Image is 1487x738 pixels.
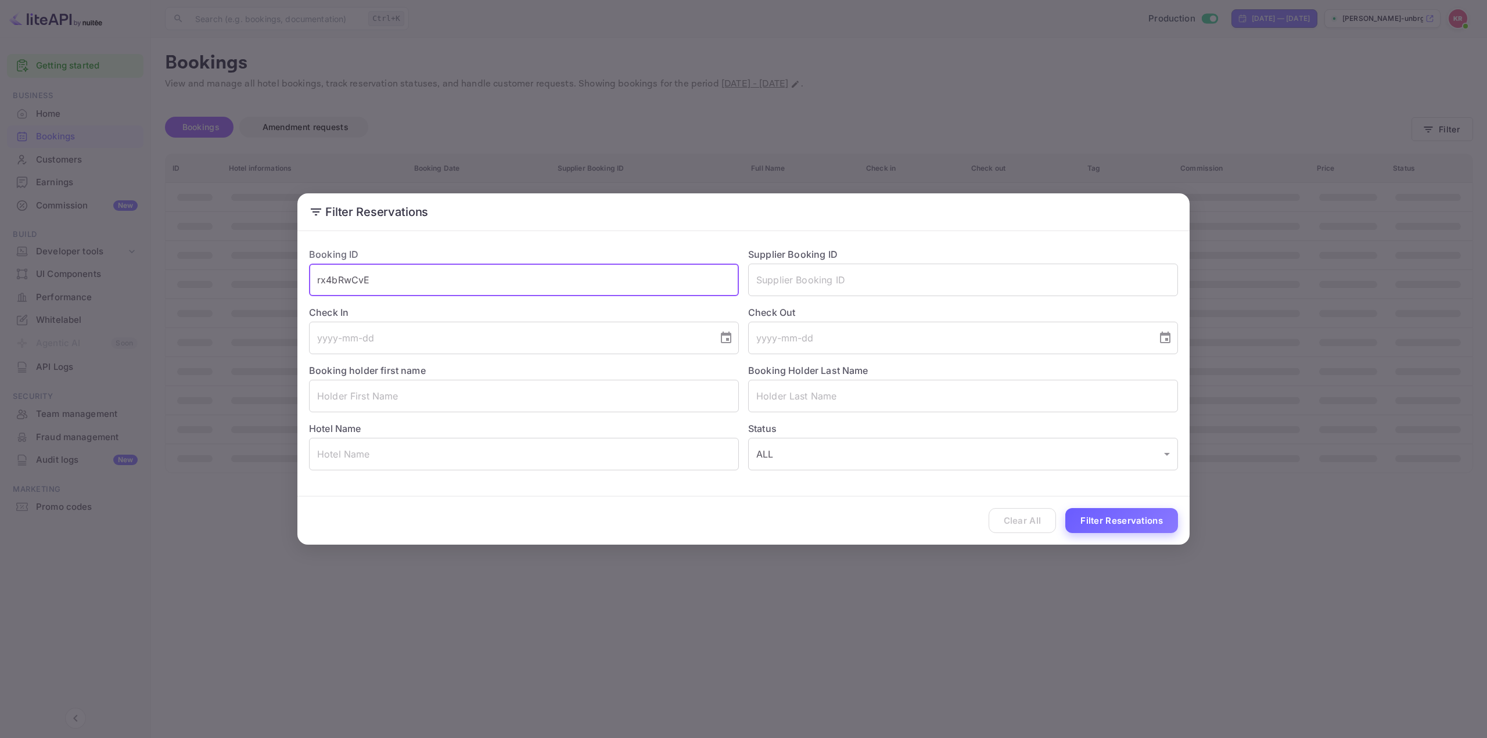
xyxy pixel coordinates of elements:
input: yyyy-mm-dd [748,322,1149,354]
h2: Filter Reservations [297,193,1190,231]
label: Booking holder first name [309,365,426,376]
button: Choose date [1154,326,1177,350]
label: Supplier Booking ID [748,249,838,260]
label: Booking ID [309,249,359,260]
label: Check Out [748,305,1178,319]
input: Booking ID [309,264,739,296]
input: Holder First Name [309,380,739,412]
label: Hotel Name [309,423,361,434]
input: Holder Last Name [748,380,1178,412]
input: Hotel Name [309,438,739,470]
label: Booking Holder Last Name [748,365,868,376]
input: yyyy-mm-dd [309,322,710,354]
label: Status [748,422,1178,435]
button: Filter Reservations [1065,508,1178,533]
input: Supplier Booking ID [748,264,1178,296]
button: Choose date [714,326,738,350]
label: Check In [309,305,739,319]
div: ALL [748,438,1178,470]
